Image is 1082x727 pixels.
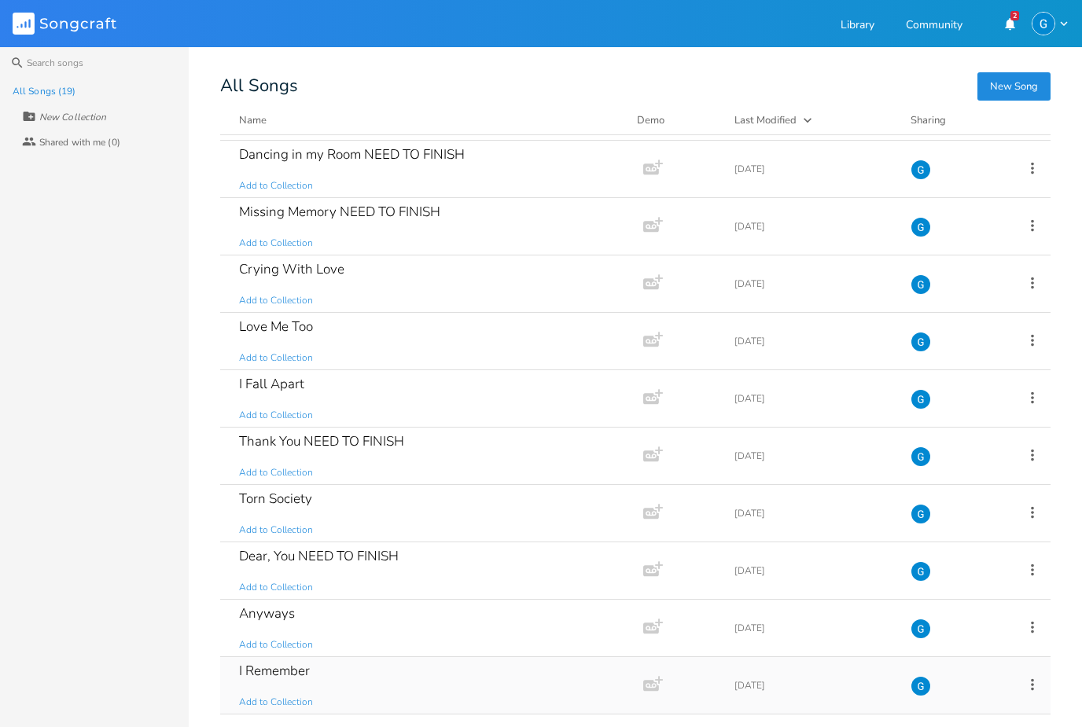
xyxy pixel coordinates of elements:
img: Gabriella Ziegler [911,160,931,180]
div: [DATE] [734,394,892,403]
a: Library [841,20,874,33]
div: Crying With Love [239,263,344,276]
div: Sharing [911,112,1005,128]
span: Add to Collection [239,294,313,307]
img: Gabriella Ziegler [911,504,931,524]
div: Dancing in my Room NEED TO FINISH [239,148,465,161]
div: Name [239,113,267,127]
img: Gabriella Ziegler [911,676,931,696]
img: Gabriella Ziegler [911,561,931,582]
span: Add to Collection [239,466,313,479]
div: [DATE] [734,279,892,288]
span: Add to Collection [239,179,313,193]
div: [DATE] [734,336,892,346]
button: 2 [994,9,1025,38]
img: Gabriella Ziegler [911,332,931,352]
span: Add to Collection [239,351,313,365]
div: [DATE] [734,451,892,461]
span: Add to Collection [239,696,313,709]
div: Missing Memory NEED TO FINISH [239,205,440,218]
span: Add to Collection [239,523,313,537]
span: Add to Collection [239,638,313,652]
div: Anyways [239,607,295,620]
img: Gabriella Ziegler [911,619,931,639]
div: Torn Society [239,492,312,505]
div: [DATE] [734,566,892,575]
div: I Fall Apart [239,377,304,391]
img: Gabriella Ziegler [911,389,931,409]
div: Love Me Too [239,320,313,333]
div: [DATE] [734,681,892,690]
div: Demo [637,112,716,128]
div: All Songs [220,79,1051,94]
span: Add to Collection [239,237,313,250]
div: New Collection [39,112,106,122]
div: 2 [1010,11,1019,20]
div: I Remember [239,664,310,677]
span: Add to Collection [239,581,313,594]
img: Gabriella Ziegler [911,274,931,295]
button: Name [239,112,618,128]
div: All Songs (19) [13,86,75,96]
div: [DATE] [734,509,892,518]
div: Thank You NEED TO FINISH [239,435,404,448]
div: Shared with me (0) [39,138,120,147]
img: Gabriella Ziegler [911,217,931,237]
button: Last Modified [734,112,892,128]
div: Last Modified [734,113,797,127]
button: New Song [977,72,1051,101]
div: [DATE] [734,222,892,231]
a: Community [906,20,962,33]
img: Gabriella Ziegler [911,446,931,467]
img: Gabriella Ziegler [1032,12,1055,35]
div: [DATE] [734,164,892,174]
div: [DATE] [734,623,892,633]
span: Add to Collection [239,409,313,422]
div: Dear, You NEED TO FINISH [239,549,399,563]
